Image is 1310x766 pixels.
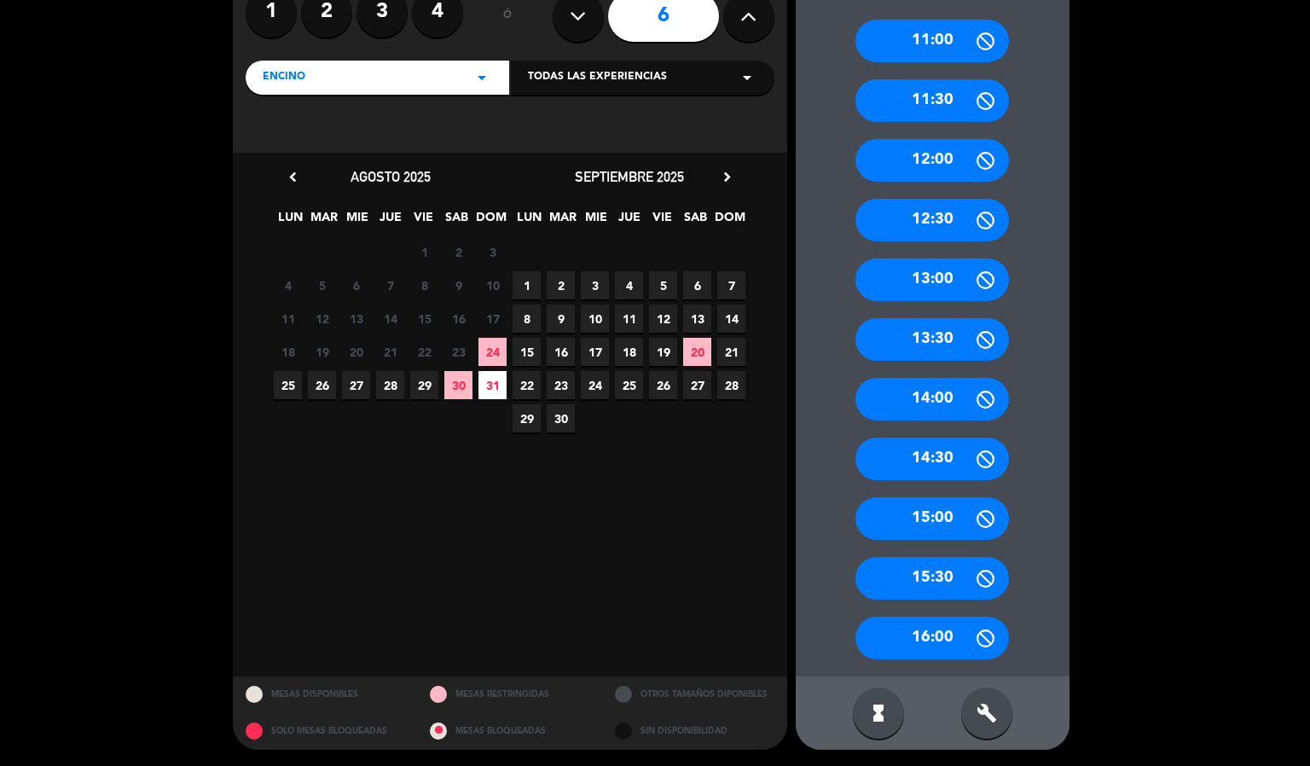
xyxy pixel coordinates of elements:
span: 7 [376,271,404,299]
span: 27 [342,371,370,399]
span: 19 [308,338,336,366]
div: MESAS DISPONIBLES [233,676,418,713]
span: 20 [683,338,711,366]
span: MIE [582,207,610,235]
span: 12 [649,305,677,333]
span: LUN [276,207,304,235]
span: 23 [547,371,575,399]
span: VIE [409,207,438,235]
span: 22 [410,338,438,366]
span: 16 [444,305,472,333]
i: arrow_drop_down [472,67,492,88]
i: chevron_left [284,168,302,186]
div: 15:00 [855,497,1009,540]
span: 15 [513,338,541,366]
span: 21 [376,338,404,366]
span: 13 [683,305,711,333]
div: 14:30 [855,438,1009,480]
div: 11:00 [855,20,1009,62]
span: 30 [547,404,575,432]
span: MIE [343,207,371,235]
span: 8 [410,271,438,299]
div: 13:30 [855,318,1009,361]
span: 22 [513,371,541,399]
span: 25 [274,371,302,399]
span: 18 [274,338,302,366]
span: 10 [478,271,507,299]
span: SAB [443,207,471,235]
span: 23 [444,338,472,366]
i: build [977,703,997,723]
div: 15:30 [855,557,1009,600]
i: arrow_drop_down [737,67,757,88]
span: 9 [547,305,575,333]
span: 14 [717,305,745,333]
span: MAR [310,207,338,235]
span: 25 [615,371,643,399]
span: 29 [410,371,438,399]
span: 31 [478,371,507,399]
div: MESAS RESTRINGIDAS [417,676,602,713]
span: 24 [581,371,609,399]
span: septiembre 2025 [575,168,684,185]
span: 21 [717,338,745,366]
span: MAR [548,207,577,235]
span: DOM [715,207,743,235]
span: 24 [478,338,507,366]
div: 13:00 [855,258,1009,301]
span: 6 [683,271,711,299]
span: 7 [717,271,745,299]
span: 18 [615,338,643,366]
span: Encino [263,69,305,86]
span: agosto 2025 [351,168,431,185]
span: 1 [513,271,541,299]
div: 14:00 [855,378,1009,421]
span: 9 [444,271,472,299]
span: 30 [444,371,472,399]
span: 1 [410,238,438,266]
span: 26 [308,371,336,399]
span: 2 [547,271,575,299]
div: SOLO MESAS BLOQUEADAS [233,713,418,750]
span: 29 [513,404,541,432]
span: 28 [717,371,745,399]
span: 12 [308,305,336,333]
span: 3 [581,271,609,299]
span: 6 [342,271,370,299]
span: 4 [274,271,302,299]
span: 28 [376,371,404,399]
div: 11:30 [855,79,1009,122]
span: 13 [342,305,370,333]
span: 27 [683,371,711,399]
span: 16 [547,338,575,366]
span: 14 [376,305,404,333]
span: 2 [444,238,472,266]
span: 15 [410,305,438,333]
div: 16:00 [855,617,1009,659]
div: OTROS TAMAÑOS DIPONIBLES [602,676,787,713]
span: Todas las experiencias [528,69,667,86]
span: 11 [274,305,302,333]
span: 17 [478,305,507,333]
div: MESAS BLOQUEADAS [417,713,602,750]
span: VIE [648,207,676,235]
div: 12:00 [855,139,1009,182]
span: 20 [342,338,370,366]
span: DOM [476,207,504,235]
span: 5 [649,271,677,299]
span: 19 [649,338,677,366]
span: 11 [615,305,643,333]
span: LUN [515,207,543,235]
span: 5 [308,271,336,299]
span: SAB [681,207,710,235]
span: JUE [615,207,643,235]
span: 8 [513,305,541,333]
span: JUE [376,207,404,235]
span: 10 [581,305,609,333]
span: 4 [615,271,643,299]
span: 3 [478,238,507,266]
span: 26 [649,371,677,399]
i: chevron_right [718,168,736,186]
span: 17 [581,338,609,366]
i: hourglass_full [868,703,889,723]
